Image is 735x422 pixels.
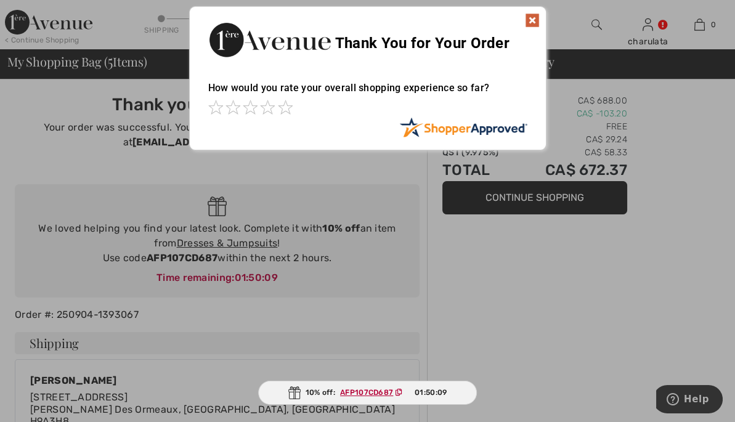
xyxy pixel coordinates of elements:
[208,19,331,60] img: Thank You for Your Order
[28,9,53,20] span: Help
[335,34,510,52] span: Thank You for Your Order
[208,70,527,117] div: How would you rate your overall shopping experience so far?
[258,381,477,405] div: 10% off:
[525,13,540,28] img: x
[340,388,393,397] ins: AFP107CD687
[288,386,301,399] img: Gift.svg
[415,387,447,398] span: 01:50:09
